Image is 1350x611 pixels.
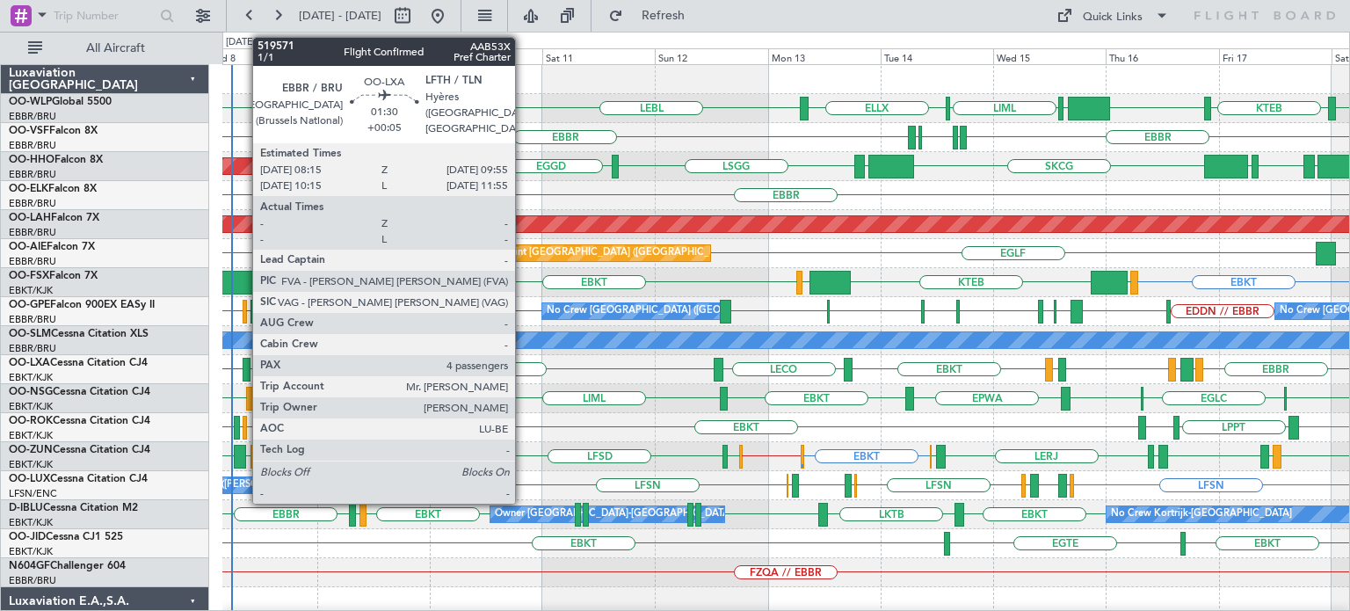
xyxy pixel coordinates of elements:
[9,300,50,310] span: OO-GPE
[881,48,993,64] div: Tue 14
[9,474,148,484] a: OO-LUXCessna Citation CJ4
[9,387,53,397] span: OO-NSG
[9,458,53,471] a: EBKT/KJK
[9,126,98,136] a: OO-VSFFalcon 8X
[9,503,43,513] span: D-IBLU
[9,445,53,455] span: OO-ZUN
[9,561,50,571] span: N604GF
[9,155,54,165] span: OO-HHO
[1111,501,1292,527] div: No Crew Kortrijk-[GEOGRAPHIC_DATA]
[9,516,53,529] a: EBKT/KJK
[9,284,53,297] a: EBKT/KJK
[9,97,52,107] span: OO-WLP
[9,242,47,252] span: OO-AIE
[9,487,57,500] a: LFSN/ENC
[299,8,381,24] span: [DATE] - [DATE]
[317,48,430,64] div: Thu 9
[9,416,53,426] span: OO-ROK
[9,213,51,223] span: OO-LAH
[9,371,53,384] a: EBKT/KJK
[9,255,56,268] a: EBBR/BRU
[9,503,138,513] a: D-IBLUCessna Citation M2
[9,97,112,107] a: OO-WLPGlobal 5500
[9,126,49,136] span: OO-VSF
[9,271,98,281] a: OO-FSXFalcon 7X
[9,532,46,542] span: OO-JID
[9,184,97,194] a: OO-ELKFalcon 8X
[9,197,56,210] a: EBBR/BRU
[9,532,123,542] a: OO-JIDCessna CJ1 525
[19,34,191,62] button: All Aircraft
[9,155,103,165] a: OO-HHOFalcon 8X
[382,269,587,295] div: Planned Maint Kortrijk-[GEOGRAPHIC_DATA]
[1048,2,1178,30] button: Quick Links
[9,300,155,310] a: OO-GPEFalcon 900EX EASy II
[9,110,56,123] a: EBBR/BRU
[9,242,95,252] a: OO-AIEFalcon 7X
[9,358,148,368] a: OO-LXACessna Citation CJ4
[547,298,841,324] div: No Crew [GEOGRAPHIC_DATA] ([GEOGRAPHIC_DATA] National)
[1083,9,1143,26] div: Quick Links
[495,501,732,527] div: Owner [GEOGRAPHIC_DATA]-[GEOGRAPHIC_DATA]
[9,400,53,413] a: EBKT/KJK
[9,329,51,339] span: OO-SLM
[430,48,542,64] div: Fri 10
[9,387,150,397] a: OO-NSGCessna Citation CJ4
[9,226,56,239] a: EBBR/BRU
[9,342,56,355] a: EBBR/BRU
[9,561,126,571] a: N604GFChallenger 604
[1106,48,1218,64] div: Thu 16
[9,213,99,223] a: OO-LAHFalcon 7X
[9,313,56,326] a: EBBR/BRU
[462,240,739,266] div: Planned Maint [GEOGRAPHIC_DATA] ([GEOGRAPHIC_DATA])
[627,10,700,22] span: Refresh
[9,168,56,181] a: EBBR/BRU
[9,445,150,455] a: OO-ZUNCessna Citation CJ4
[1219,48,1332,64] div: Fri 17
[226,35,256,50] div: [DATE]
[9,329,149,339] a: OO-SLMCessna Citation XLS
[542,48,655,64] div: Sat 11
[9,139,56,152] a: EBBR/BRU
[46,42,185,55] span: All Aircraft
[9,416,150,426] a: OO-ROKCessna Citation CJ4
[655,48,767,64] div: Sun 12
[9,429,53,442] a: EBKT/KJK
[9,358,50,368] span: OO-LXA
[600,2,706,30] button: Refresh
[204,48,316,64] div: Wed 8
[768,48,881,64] div: Mon 13
[54,3,155,29] input: Trip Number
[9,271,49,281] span: OO-FSX
[9,474,50,484] span: OO-LUX
[9,545,53,558] a: EBKT/KJK
[9,184,48,194] span: OO-ELK
[993,48,1106,64] div: Wed 15
[9,574,56,587] a: EBBR/BRU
